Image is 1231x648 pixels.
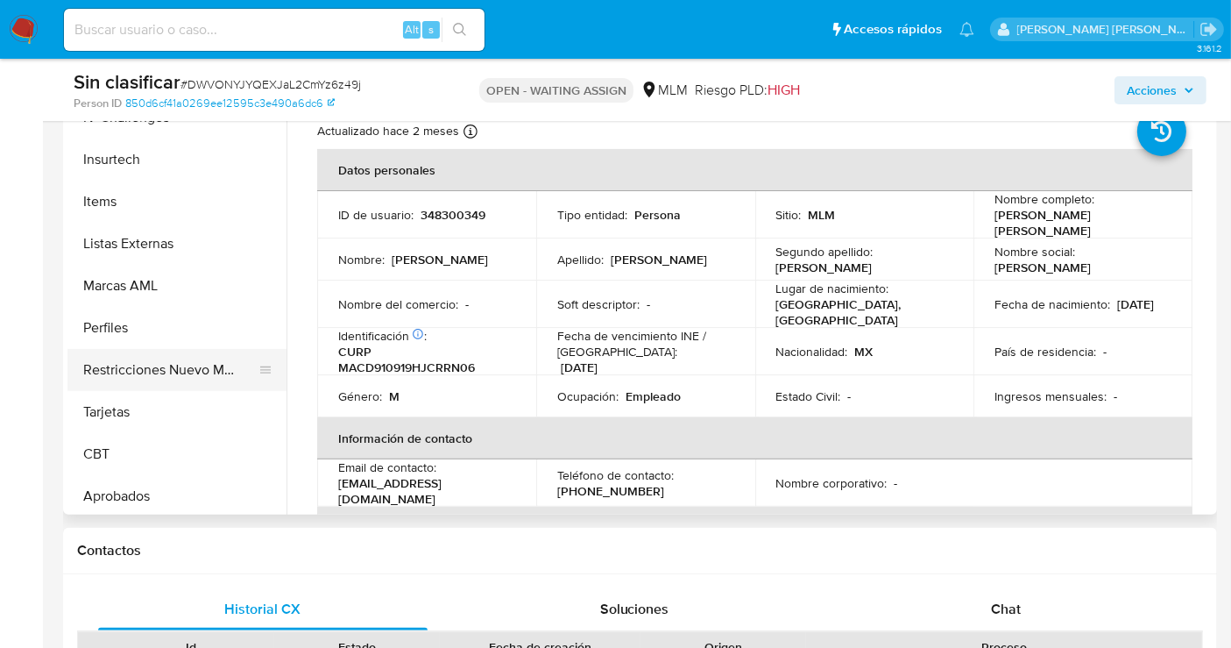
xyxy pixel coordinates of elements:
[67,475,287,517] button: Aprobados
[1197,41,1222,55] span: 3.161.2
[338,252,385,267] p: Nombre :
[557,296,640,312] p: Soft descriptor :
[442,18,478,42] button: search-icon
[557,207,627,223] p: Tipo entidad :
[895,475,898,491] p: -
[67,349,272,391] button: Restricciones Nuevo Mundo
[994,344,1096,360] p: País de residencia :
[225,599,301,619] span: Historial CX
[67,181,287,223] button: Items
[1117,296,1154,312] p: [DATE]
[600,599,669,619] span: Soluciones
[776,475,888,491] p: Nombre corporativo :
[848,388,852,404] p: -
[994,207,1164,239] p: [PERSON_NAME] [PERSON_NAME]
[338,207,414,223] p: ID de usuario :
[67,433,287,475] button: CBT
[855,344,874,360] p: MX
[994,191,1094,207] p: Nombre completo :
[428,21,434,38] span: s
[1114,76,1206,104] button: Acciones
[465,296,469,312] p: -
[557,328,734,360] p: Fecha de vencimiento INE / [GEOGRAPHIC_DATA] :
[338,344,508,375] p: CURP MACD910919HJCRRN06
[776,244,874,260] p: Segundo apellido :
[67,307,287,349] button: Perfiles
[317,417,1192,459] th: Información de contacto
[557,388,619,404] p: Ocupación :
[125,96,335,111] a: 850d6cf41a0269ee12595c3e490a6dc6
[1103,344,1107,360] p: -
[776,388,841,404] p: Estado Civil :
[77,542,1203,559] h1: Contactos
[338,475,508,507] p: [EMAIL_ADDRESS][DOMAIN_NAME]
[67,139,287,181] button: Insurtech
[634,207,681,223] p: Persona
[994,296,1110,312] p: Fecha de nacimiento :
[844,20,942,39] span: Accesos rápidos
[74,68,180,96] b: Sin clasificar
[405,21,419,38] span: Alt
[557,467,674,483] p: Teléfono de contacto :
[809,207,836,223] p: MLM
[776,281,889,296] p: Lugar de nacimiento :
[768,80,800,100] span: HIGH
[317,149,1192,191] th: Datos personales
[67,391,287,433] button: Tarjetas
[994,244,1075,260] p: Nombre social :
[994,260,1091,275] p: [PERSON_NAME]
[776,296,946,328] p: [GEOGRAPHIC_DATA], [GEOGRAPHIC_DATA]
[991,599,1021,619] span: Chat
[557,483,664,499] p: [PHONE_NUMBER]
[1114,388,1117,404] p: -
[338,459,436,475] p: Email de contacto :
[626,388,681,404] p: Empleado
[994,388,1107,404] p: Ingresos mensuales :
[1127,76,1177,104] span: Acciones
[389,388,400,404] p: M
[557,252,604,267] p: Apellido :
[647,296,650,312] p: -
[317,507,1192,549] th: Verificación y cumplimiento
[180,75,361,93] span: # DWVONYJYQEXJaL2CmYz6z49j
[74,96,122,111] b: Person ID
[776,207,802,223] p: Sitio :
[479,78,633,103] p: OPEN - WAITING ASSIGN
[640,81,688,100] div: MLM
[338,388,382,404] p: Género :
[1199,20,1218,39] a: Salir
[959,22,974,37] a: Notificaciones
[1017,21,1194,38] p: nancy.sanchezgarcia@mercadolibre.com.mx
[421,207,485,223] p: 348300349
[776,344,848,360] p: Nacionalidad :
[776,260,873,275] p: [PERSON_NAME]
[67,265,287,307] button: Marcas AML
[317,123,459,139] p: Actualizado hace 2 meses
[611,252,707,267] p: [PERSON_NAME]
[64,18,485,41] input: Buscar usuario o caso...
[67,223,287,265] button: Listas Externas
[338,296,458,312] p: Nombre del comercio :
[392,252,488,267] p: [PERSON_NAME]
[561,360,598,375] p: [DATE]
[338,328,427,344] p: Identificación :
[695,81,800,100] span: Riesgo PLD:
